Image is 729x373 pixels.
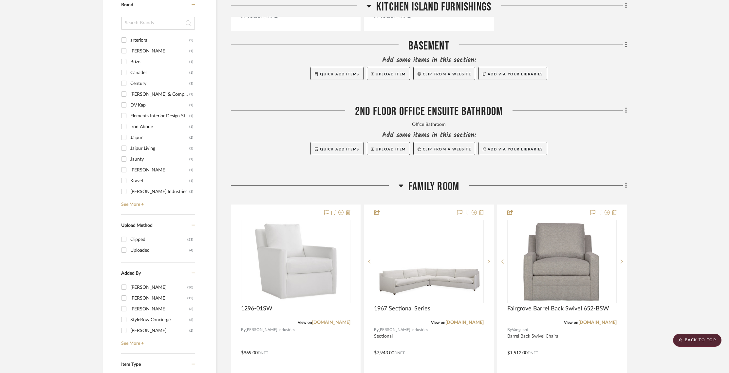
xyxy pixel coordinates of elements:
[130,315,189,325] div: StyleRow Concierge
[507,305,609,312] span: Fairgrove Barrel Back Swivel 652-BSW
[374,305,430,312] span: 1967 Sectional Series
[512,327,528,333] span: Vanguard
[231,131,627,140] div: Add some items in this section:
[320,72,359,76] span: Quick Add Items
[507,327,512,333] span: By
[120,197,195,207] a: See More +
[130,143,189,154] div: Jaipur Living
[189,78,193,89] div: (3)
[187,234,193,245] div: (53)
[255,221,337,303] img: 1296-01SW
[378,221,480,303] img: 1967 Sectional Series
[130,78,189,89] div: Century
[189,35,193,46] div: (2)
[187,282,193,293] div: (30)
[189,186,193,197] div: (3)
[121,271,141,276] span: Added By
[413,67,475,80] button: Clip from a website
[130,165,189,175] div: [PERSON_NAME]
[189,315,193,325] div: (6)
[310,67,364,80] button: Quick Add Items
[379,327,428,333] span: [PERSON_NAME] Industries
[189,122,193,132] div: (1)
[189,176,193,186] div: (1)
[189,132,193,143] div: (2)
[241,327,246,333] span: By
[130,132,189,143] div: Jaipur
[121,362,141,367] span: Item Type
[523,221,601,303] img: Fairgrove Barrel Back Swivel 652-BSW
[130,304,189,314] div: [PERSON_NAME]
[130,186,189,197] div: [PERSON_NAME] Industries
[413,142,475,155] button: Clip from a website
[367,142,410,155] button: Upload Item
[189,57,193,67] div: (1)
[130,46,189,56] div: [PERSON_NAME]
[564,321,578,324] span: View on
[130,57,189,67] div: Brizo
[130,293,187,304] div: [PERSON_NAME]
[374,327,379,333] span: By
[478,142,547,155] button: Add via your libraries
[130,89,189,100] div: [PERSON_NAME] & Company
[320,147,359,151] span: Quick Add Items
[130,100,189,110] div: DV Kap
[187,293,193,304] div: (12)
[189,89,193,100] div: (1)
[231,56,627,65] div: Add some items in this section:
[310,142,364,155] button: Quick Add Items
[189,165,193,175] div: (1)
[130,325,189,336] div: [PERSON_NAME]
[189,245,193,256] div: (4)
[189,68,193,78] div: (1)
[130,234,187,245] div: Clipped
[189,325,193,336] div: (2)
[246,327,295,333] span: [PERSON_NAME] Industries
[189,111,193,121] div: (1)
[121,3,133,7] span: Brand
[130,111,189,121] div: Elements Interior Design Studio
[231,121,627,128] div: Office Bathroom
[312,320,350,325] a: [DOMAIN_NAME]
[130,122,189,132] div: Iron Abode
[241,305,272,312] span: 1296-01SW
[120,336,195,346] a: See More +
[130,35,189,46] div: arteriors
[130,282,187,293] div: [PERSON_NAME]
[189,100,193,110] div: (1)
[367,67,410,80] button: Upload Item
[121,17,195,30] input: Search Brands
[445,320,484,325] a: [DOMAIN_NAME]
[673,334,721,347] scroll-to-top-button: BACK TO TOP
[578,320,617,325] a: [DOMAIN_NAME]
[130,176,189,186] div: Kravet
[431,321,445,324] span: View on
[408,180,459,194] span: Family Room
[130,245,189,256] div: Uploaded
[189,154,193,165] div: (1)
[189,143,193,154] div: (2)
[189,46,193,56] div: (1)
[121,223,153,228] span: Upload Method
[189,304,193,314] div: (6)
[130,154,189,165] div: Jaunty
[478,67,547,80] button: Add via your libraries
[298,321,312,324] span: View on
[130,68,189,78] div: Canadel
